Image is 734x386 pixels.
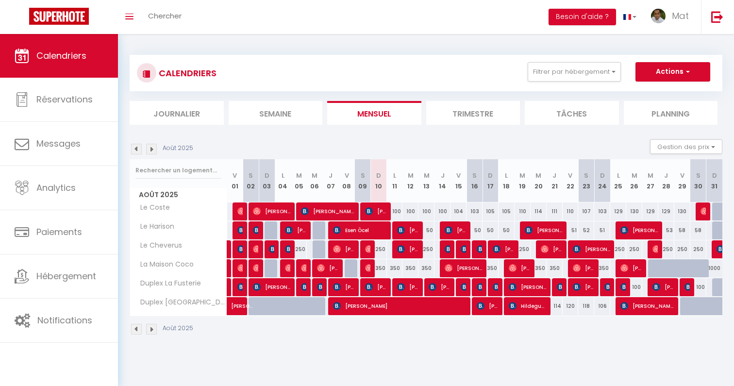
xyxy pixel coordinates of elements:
[243,159,259,202] th: 02
[227,297,243,316] a: [PERSON_NAME]
[594,159,610,202] th: 24
[355,159,371,202] th: 09
[387,159,403,202] th: 11
[528,62,621,82] button: Filtrer par hébergement
[509,259,530,277] span: [PERSON_NAME]
[626,202,642,220] div: 130
[626,278,642,296] div: 100
[418,221,434,239] div: 50
[499,202,515,220] div: 105
[493,278,498,296] span: [PERSON_NAME]
[365,202,386,220] span: [PERSON_NAME]
[552,171,556,180] abbr: J
[499,159,515,202] th: 18
[130,101,224,125] li: Journalier
[237,202,243,220] span: Gora Soto
[467,159,483,202] th: 16
[365,278,386,296] span: [PERSON_NAME]
[317,259,338,277] span: [PERSON_NAME]
[541,240,562,258] span: [PERSON_NAME]
[237,240,243,258] span: [PERSON_NAME]
[706,259,722,277] div: 1000
[307,159,323,202] th: 06
[333,240,354,258] span: [PERSON_NAME]
[418,159,434,202] th: 13
[132,240,184,251] span: Le Cheverus
[477,278,482,296] span: [PERSON_NAME] [PERSON_NAME]
[285,259,290,277] span: [PERSON_NAME]
[456,171,461,180] abbr: V
[610,159,626,202] th: 25
[652,278,674,296] span: [PERSON_NAME] [PERSON_NAME]
[285,221,306,239] span: [PERSON_NAME]
[604,278,610,296] span: [PERSON_NAME]
[493,240,514,258] span: [PERSON_NAME]
[418,202,434,220] div: 100
[472,171,477,180] abbr: S
[674,159,690,202] th: 29
[515,159,531,202] th: 19
[253,202,290,220] span: [PERSON_NAME]
[36,226,82,238] span: Paiements
[233,171,237,180] abbr: V
[285,240,290,258] span: [PERSON_NAME]
[132,278,203,289] span: Duplex La Fusterie
[594,221,610,239] div: 51
[499,221,515,239] div: 50
[36,270,96,282] span: Hébergement
[624,101,718,125] li: Planning
[620,278,626,296] span: [PERSON_NAME]
[519,171,525,180] abbr: M
[642,159,658,202] th: 27
[291,240,307,258] div: 250
[584,171,588,180] abbr: S
[642,202,658,220] div: 129
[664,171,668,180] abbr: J
[610,202,626,220] div: 129
[547,259,563,277] div: 350
[426,101,520,125] li: Trimestre
[573,278,594,296] span: [PERSON_NAME]
[674,240,690,258] div: 250
[461,278,466,296] span: [PERSON_NAME]
[594,202,610,220] div: 103
[693,345,734,386] iframe: LiveChat chat widget
[658,202,674,220] div: 129
[652,240,658,258] span: [PERSON_NAME]
[132,259,196,270] span: La Maison Coco
[408,171,414,180] abbr: M
[397,278,418,296] span: [PERSON_NAME]
[658,240,674,258] div: 250
[132,297,229,308] span: Duplex [GEOGRAPHIC_DATA][PERSON_NAME]
[672,10,689,22] span: Mat
[333,297,467,315] span: [PERSON_NAME]
[658,221,674,239] div: 53
[515,240,531,258] div: 250
[29,8,89,25] img: Super Booking
[132,221,177,232] span: Le Harison
[467,221,483,239] div: 50
[365,259,370,277] span: [PERSON_NAME] À [PERSON_NAME]
[711,11,723,23] img: logout
[402,259,418,277] div: 350
[578,159,594,202] th: 23
[339,159,355,202] th: 08
[477,297,498,315] span: [PERSON_NAME]
[397,221,418,239] span: [PERSON_NAME]
[620,297,674,315] span: [PERSON_NAME]
[578,202,594,220] div: 107
[690,278,706,296] div: 100
[361,171,365,180] abbr: S
[450,159,467,202] th: 15
[690,240,706,258] div: 250
[253,259,258,277] span: [PERSON_NAME]
[393,171,396,180] abbr: L
[253,240,258,258] span: [PERSON_NAME]
[163,324,193,333] p: Août 2025
[259,159,275,202] th: 03
[253,278,290,296] span: [PERSON_NAME]
[132,202,172,213] span: Le Coste
[265,171,269,180] abbr: D
[563,297,579,315] div: 120
[658,159,674,202] th: 28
